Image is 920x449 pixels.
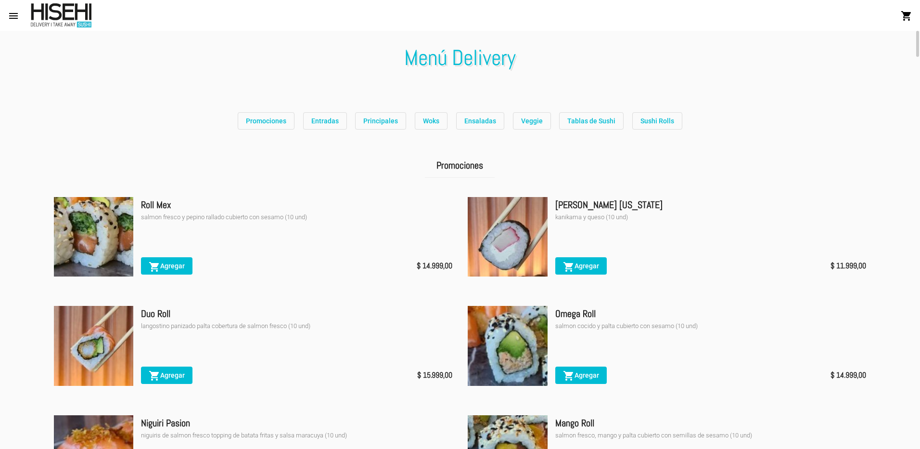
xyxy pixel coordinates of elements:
span: Promociones [246,117,286,125]
button: Promociones [238,112,294,130]
div: langostino panizado palta cobertura de salmon fresco (10 und) [141,321,452,331]
mat-icon: shopping_cart [563,370,575,382]
button: Principales [355,112,406,130]
button: Tablas de Sushi [559,112,624,130]
span: $ 15.999,00 [417,369,452,382]
button: Veggie [513,112,551,130]
img: c19f0515-b645-47a5-8f23-49fe53a513a2.jpeg [54,197,134,277]
div: niguiris de salmon fresco topping de batata fritas y salsa maracuya (10 und) [141,431,452,440]
span: Ensaladas [464,117,496,125]
span: Veggie [521,117,543,125]
span: Agregar [149,371,185,379]
span: Sushi Rolls [640,117,674,125]
span: $ 11.999,00 [831,259,866,273]
button: Ensaladas [456,112,504,130]
div: kanikama y queso (10 und) [555,212,867,222]
button: Agregar [141,367,192,384]
button: Woks [415,112,447,130]
span: Entradas [311,117,339,125]
button: Entradas [303,112,347,130]
button: Sushi Rolls [632,112,682,130]
div: Duo Roll [141,306,452,321]
img: ceb3e844-a6b1-43da-9b77-10a5a61d2bbf.jpeg [468,306,548,386]
mat-icon: shopping_cart [149,261,160,273]
mat-icon: menu [8,10,19,22]
span: Agregar [563,262,599,270]
span: Tablas de Sushi [567,117,615,125]
span: Agregar [563,371,599,379]
div: Roll Mex [141,197,452,212]
img: 3f0b4f40-7ccf-4eeb-bf87-cb49b82bb8eb.jpeg [468,197,548,277]
div: salmon cocido y palta cubierto con sesamo (10 und) [555,321,867,331]
span: Agregar [149,262,185,270]
span: Principales [363,117,398,125]
div: Omega Roll [555,306,867,321]
div: salmon fresco y pepino rallado cubierto con sesamo (10 und) [141,212,452,222]
div: Mango Roll [555,415,867,431]
div: salmon fresco, mango y palta cubierto con semillas de sesamo (10 und) [555,431,867,440]
button: Agregar [141,257,192,275]
mat-icon: shopping_cart [149,370,160,382]
span: Woks [423,117,439,125]
div: [PERSON_NAME] [US_STATE] [555,197,867,212]
mat-icon: shopping_cart [563,261,575,273]
img: 9ab8137a-0e21-4f0c-831d-f6ad4d9b7e44.jpeg [54,306,134,386]
button: Agregar [555,367,607,384]
span: $ 14.999,00 [417,259,452,273]
mat-icon: shopping_cart [901,10,912,22]
div: Niguiri Pasion [141,415,452,431]
span: $ 14.999,00 [831,369,866,382]
button: Agregar [555,257,607,275]
h2: Promociones [425,153,495,178]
